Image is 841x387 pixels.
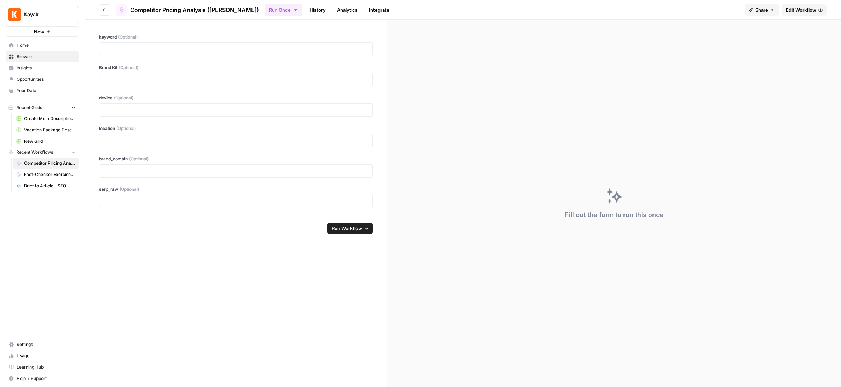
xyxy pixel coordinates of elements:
span: Opportunities [17,76,76,82]
span: Settings [17,341,76,348]
img: Kayak Logo [8,8,21,21]
a: Analytics [333,4,362,16]
a: Settings [6,339,79,350]
label: brand_domain [99,156,373,162]
span: (Optional) [119,64,138,71]
span: Kayak [24,11,66,18]
span: New [34,28,44,35]
a: Create Meta Description ([PERSON_NAME]) Grid [13,113,79,124]
span: Learning Hub [17,364,76,370]
a: Your Data [6,85,79,96]
div: Fill out the form to run this once [565,210,663,220]
span: Edit Workflow [786,6,816,13]
span: Vacation Package Description Generator (Oliana) Grid (1) [24,127,76,133]
label: keyword [99,34,373,40]
a: Brief to Article - SEO [13,180,79,192]
span: Share [755,6,768,13]
label: Brand Kit [99,64,373,71]
a: Integrate [365,4,394,16]
span: Your Data [17,87,76,94]
a: Opportunities [6,74,79,85]
span: (Optional) [114,95,133,101]
span: Brief to Article - SEO [24,183,76,189]
a: Edit Workflow [782,4,827,16]
a: Usage [6,350,79,362]
span: Competitor Pricing Analysis ([PERSON_NAME]) [24,160,76,166]
span: Usage [17,353,76,359]
span: (Optional) [129,156,149,162]
a: Home [6,40,79,51]
a: Browse [6,51,79,62]
a: Learning Hub [6,362,79,373]
a: Fact-Checker Exercises ([PERSON_NAME]) [13,169,79,180]
span: Recent Workflows [16,149,53,155]
span: Fact-Checker Exercises ([PERSON_NAME]) [24,171,76,178]
a: New Grid [13,136,79,147]
button: Recent Grids [6,102,79,113]
span: Run Workflow [332,225,362,232]
span: Competitor Pricing Analysis ([PERSON_NAME]) [130,6,259,14]
a: History [305,4,330,16]
span: Help + Support [17,375,76,382]
button: Recent Workflows [6,147,79,158]
span: New Grid [24,138,76,144]
label: location [99,125,373,132]
label: device [99,95,373,101]
span: Browse [17,53,76,60]
button: Help + Support [6,373,79,384]
button: New [6,26,79,37]
span: (Optional) [118,34,138,40]
span: Recent Grids [16,104,42,111]
button: Workspace: Kayak [6,6,79,23]
a: Vacation Package Description Generator (Oliana) Grid (1) [13,124,79,136]
button: Run Workflow [327,223,373,234]
button: Share [745,4,779,16]
span: Create Meta Description ([PERSON_NAME]) Grid [24,115,76,122]
button: Run Once [265,4,302,16]
a: Competitor Pricing Analysis ([PERSON_NAME]) [116,4,259,16]
span: (Optional) [116,125,136,132]
a: Insights [6,62,79,74]
span: Home [17,42,76,49]
label: serp_raw [99,186,373,193]
a: Competitor Pricing Analysis ([PERSON_NAME]) [13,158,79,169]
span: Insights [17,65,76,71]
span: (Optional) [120,186,139,193]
